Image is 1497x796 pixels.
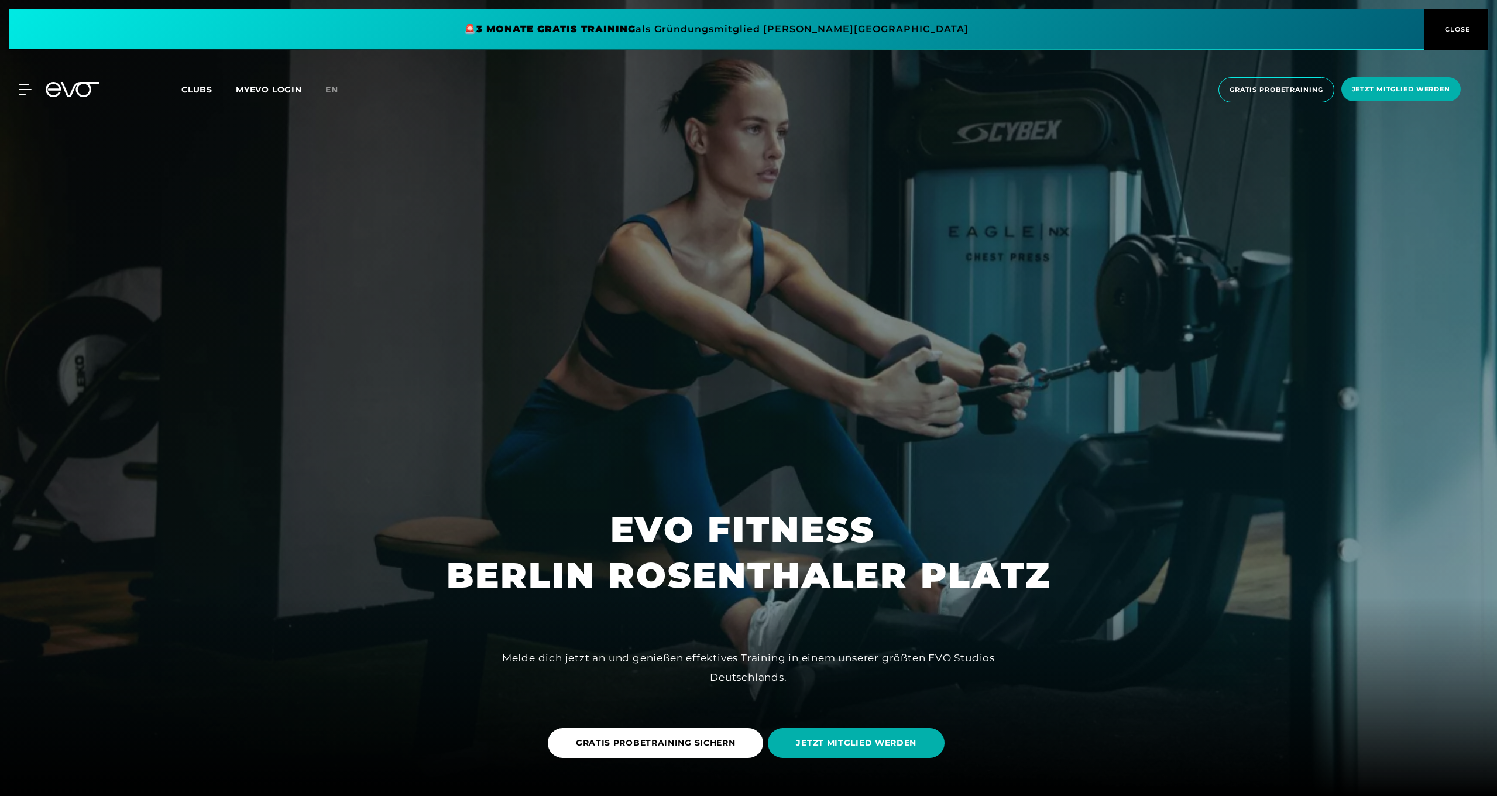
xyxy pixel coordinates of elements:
span: JETZT MITGLIED WERDEN [796,737,916,749]
span: Gratis Probetraining [1230,85,1323,95]
a: Gratis Probetraining [1215,77,1338,102]
h1: EVO FITNESS BERLIN ROSENTHALER PLATZ [447,507,1051,598]
button: CLOSE [1424,9,1488,50]
span: Jetzt Mitglied werden [1352,84,1450,94]
span: en [325,84,338,95]
a: Jetzt Mitglied werden [1338,77,1464,102]
div: Melde dich jetzt an und genießen effektives Training in einem unserer größten EVO Studios Deutsch... [485,649,1012,687]
span: Clubs [181,84,212,95]
a: en [325,83,352,97]
a: Clubs [181,84,236,95]
span: GRATIS PROBETRAINING SICHERN [576,737,736,749]
a: MYEVO LOGIN [236,84,302,95]
a: GRATIS PROBETRAINING SICHERN [548,719,768,767]
span: CLOSE [1442,24,1471,35]
a: JETZT MITGLIED WERDEN [768,719,949,767]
